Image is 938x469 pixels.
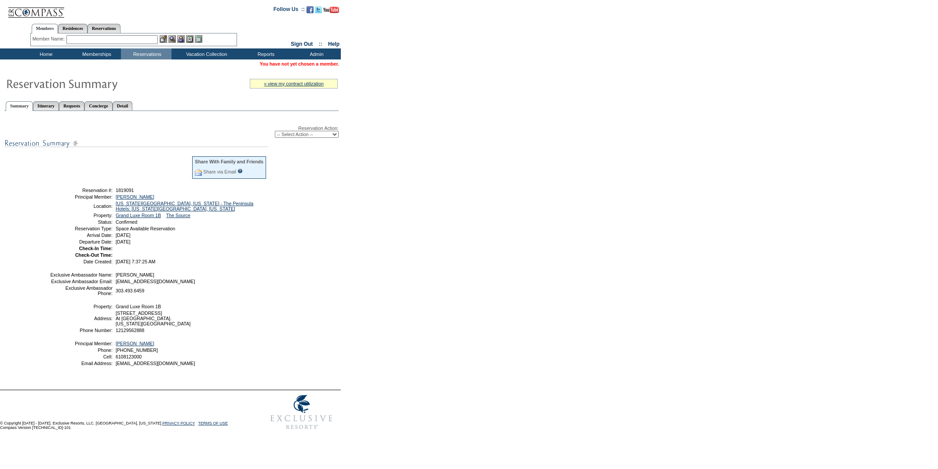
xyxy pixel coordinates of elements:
td: Address: [50,310,113,326]
span: 1819091 [116,188,134,193]
td: Vacation Collection [172,48,240,59]
span: 12129562888 [116,328,144,333]
td: Reports [240,48,290,59]
td: Email Address: [50,361,113,366]
a: Itinerary [33,101,59,111]
a: Sign Out [291,41,313,47]
a: Concierge [84,101,112,111]
td: Cell: [50,354,113,359]
span: [EMAIL_ADDRESS][DOMAIN_NAME] [116,279,195,284]
a: Follow us on Twitter [315,9,322,14]
td: Phone: [50,347,113,353]
img: Reservaton Summary [6,74,182,92]
td: Admin [290,48,341,59]
span: [DATE] [116,239,131,244]
strong: Check-In Time: [79,246,113,251]
input: What is this? [237,169,243,174]
td: Principal Member: [50,194,113,199]
a: TERMS OF USE [198,421,228,425]
a: Residences [58,24,88,33]
td: Date Created: [50,259,113,264]
span: :: [319,41,322,47]
a: Share via Email [203,169,236,174]
td: Principal Member: [50,341,113,346]
img: Impersonate [177,35,185,43]
a: Members [32,24,58,33]
span: [STREET_ADDRESS] At [GEOGRAPHIC_DATA]. [US_STATE][GEOGRAPHIC_DATA] [116,310,190,326]
a: Become our fan on Facebook [307,9,314,14]
span: Confirmed [116,219,137,225]
a: Requests [59,101,84,111]
span: 6108123000 [116,354,142,359]
a: PRIVACY POLICY [162,421,195,425]
span: Space Available Reservation [116,226,175,231]
span: [DATE] [116,233,131,238]
a: Subscribe to our YouTube Channel [323,9,339,14]
span: Grand Luxe Room 1B [116,304,161,309]
td: Status: [50,219,113,225]
td: Exclusive Ambassador Email: [50,279,113,284]
img: Follow us on Twitter [315,6,322,13]
a: » view my contract utilization [264,81,324,86]
td: Arrival Date: [50,233,113,238]
a: Grand Luxe Room 1B [116,213,161,218]
td: Memberships [70,48,121,59]
a: Help [328,41,339,47]
a: Detail [113,101,133,111]
span: You have not yet chosen a member. [260,61,339,66]
td: Property: [50,304,113,309]
a: Summary [6,101,33,111]
td: Follow Us :: [274,5,305,16]
td: Exclusive Ambassador Name: [50,272,113,277]
img: b_calculator.gif [195,35,202,43]
img: b_edit.gif [160,35,167,43]
a: The Source [166,213,190,218]
img: View [168,35,176,43]
span: [DATE] 7:37:25 AM [116,259,155,264]
a: [US_STATE][GEOGRAPHIC_DATA], [US_STATE] - The Peninsula Hotels: [US_STATE][GEOGRAPHIC_DATA], [US_... [116,201,253,211]
td: Reservations [121,48,172,59]
div: Member Name: [33,35,66,43]
a: [PERSON_NAME] [116,194,154,199]
span: [PERSON_NAME] [116,272,154,277]
img: Subscribe to our YouTube Channel [323,7,339,13]
td: Departure Date: [50,239,113,244]
span: 303.493.6459 [116,288,144,293]
div: Share With Family and Friends [195,159,263,164]
div: Reservation Action: [4,126,339,138]
td: Property: [50,213,113,218]
td: Location: [50,201,113,211]
img: Reservations [186,35,193,43]
span: [PHONE_NUMBER] [116,347,158,353]
td: Exclusive Ambassador Phone: [50,285,113,296]
span: [EMAIL_ADDRESS][DOMAIN_NAME] [116,361,195,366]
a: Reservations [88,24,120,33]
td: Phone Number: [50,328,113,333]
td: Home [20,48,70,59]
strong: Check-Out Time: [75,252,113,258]
img: Become our fan on Facebook [307,6,314,13]
img: subTtlResSummary.gif [4,138,268,149]
a: [PERSON_NAME] [116,341,154,346]
img: Exclusive Resorts [262,390,341,434]
td: Reservation #: [50,188,113,193]
td: Reservation Type: [50,226,113,231]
